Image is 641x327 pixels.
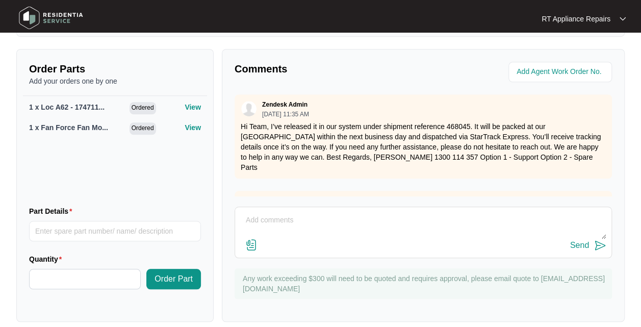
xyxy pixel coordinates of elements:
[29,254,66,264] label: Quantity
[542,14,610,24] p: RT Appliance Repairs
[243,273,607,294] p: Any work exceeding $300 will need to be quoted and requires approval, please email quote to [EMAI...
[570,241,589,250] div: Send
[594,239,606,251] img: send-icon.svg
[185,122,201,133] p: View
[29,62,201,76] p: Order Parts
[155,273,193,285] span: Order Part
[15,3,87,33] img: residentia service logo
[245,239,258,251] img: file-attachment-doc.svg
[30,269,140,289] input: Quantity
[29,206,76,216] label: Part Details
[185,102,201,112] p: View
[262,100,307,109] p: Zendesk Admin
[29,221,201,241] input: Part Details
[241,101,257,116] img: user.svg
[241,121,606,172] p: Hi Team, I’ve released it in our system under shipment reference 468045. It will be packed at our...
[130,122,156,135] span: Ordered
[29,76,201,86] p: Add your orders one by one
[235,62,416,76] p: Comments
[570,239,606,253] button: Send
[29,103,105,111] span: 1 x Loc A62 - 174711...
[146,269,201,289] button: Order Part
[29,123,108,132] span: 1 x Fan Force Fan Mo...
[262,111,309,117] p: [DATE] 11:35 AM
[130,102,156,114] span: Ordered
[517,66,606,78] input: Add Agent Work Order No.
[620,16,626,21] img: dropdown arrow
